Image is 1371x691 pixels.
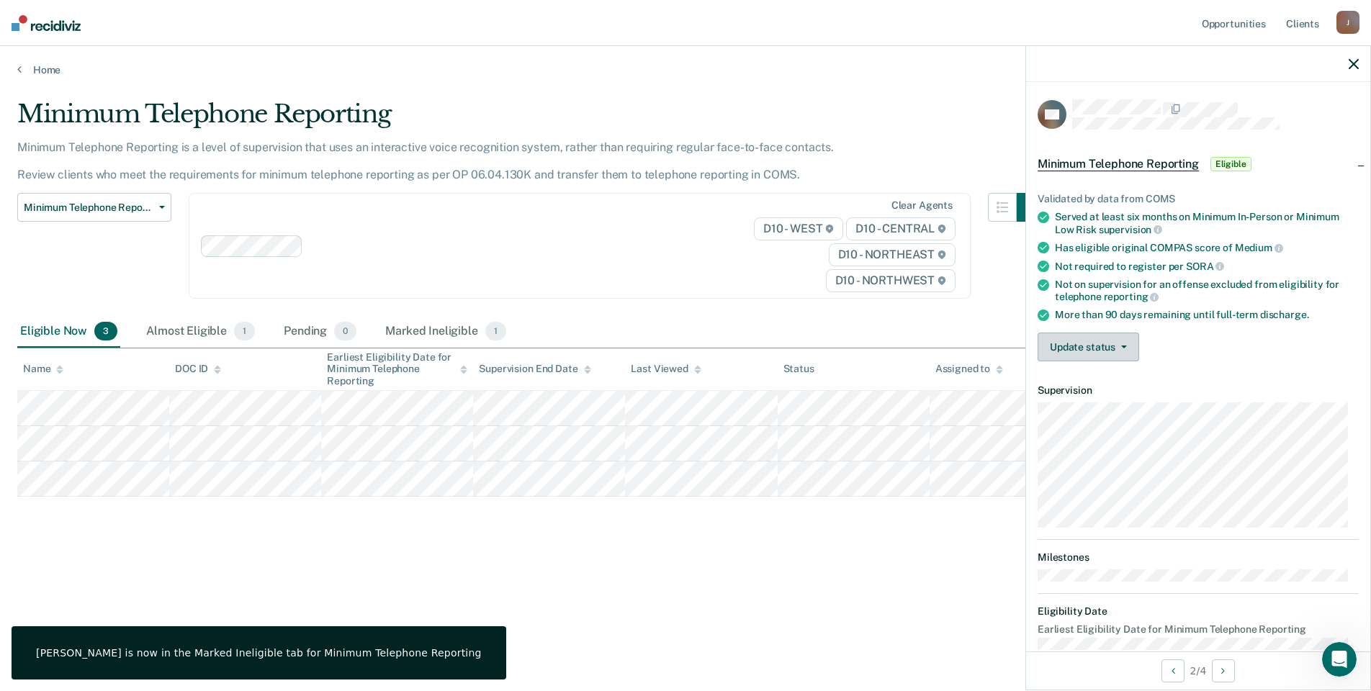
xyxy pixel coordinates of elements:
button: Previous Opportunity [1161,659,1185,682]
div: Minimum Telephone Reporting [17,99,1046,140]
span: D10 - NORTHEAST [829,243,956,266]
span: discharge. [1260,309,1309,320]
div: Earliest Eligibility Date for Minimum Telephone Reporting [327,351,467,387]
div: Assigned to [935,363,1003,375]
span: 0 [334,322,356,340]
span: Minimum Telephone Reporting [1038,157,1199,171]
div: Name [23,363,63,375]
div: Last Viewed [631,363,701,375]
dt: Eligibility Date [1038,605,1359,618]
div: Minimum Telephone ReportingEligible [1026,141,1370,187]
button: Update status [1038,333,1139,361]
span: 1 [234,322,255,340]
img: Recidiviz [12,15,81,31]
div: Has eligible original COMPAS score of [1055,241,1359,254]
p: Minimum Telephone Reporting is a level of supervision that uses an interactive voice recognition ... [17,140,834,181]
div: Eligible Now [17,316,120,348]
dt: Milestones [1038,551,1359,564]
div: More than 90 days remaining until full-term [1055,309,1359,321]
span: Minimum Telephone Reporting [24,202,153,214]
a: Home [17,63,1354,76]
div: Served at least six months on Minimum In-Person or Minimum Low Risk [1055,211,1359,235]
dt: Supervision [1038,384,1359,397]
iframe: Intercom live chat [1322,642,1357,677]
span: reporting [1104,291,1159,302]
div: DOC ID [175,363,221,375]
span: 1 [485,322,506,340]
div: Marked Ineligible [382,316,509,348]
div: J [1336,11,1359,34]
div: 2 / 4 [1026,651,1370,690]
button: Next Opportunity [1212,659,1235,682]
span: 3 [94,322,117,340]
span: supervision [1099,224,1162,235]
div: Almost Eligible [143,316,258,348]
span: SORA [1186,261,1224,272]
div: Not on supervision for an offense excluded from eligibility for telephone [1055,279,1359,303]
div: [PERSON_NAME] is now in the Marked Ineligible tab for Minimum Telephone Reporting [36,646,482,659]
span: D10 - NORTHWEST [826,269,956,292]
div: Status [783,363,814,375]
div: Supervision End Date [479,363,590,375]
div: Not required to register per [1055,260,1359,273]
span: Medium [1235,242,1283,253]
dt: Earliest Eligibility Date for Minimum Telephone Reporting [1038,623,1359,636]
div: Clear agents [891,199,953,212]
span: Eligible [1210,157,1251,171]
div: Pending [281,316,359,348]
span: D10 - CENTRAL [846,217,956,240]
span: D10 - WEST [754,217,843,240]
div: Validated by data from COMS [1038,193,1359,205]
